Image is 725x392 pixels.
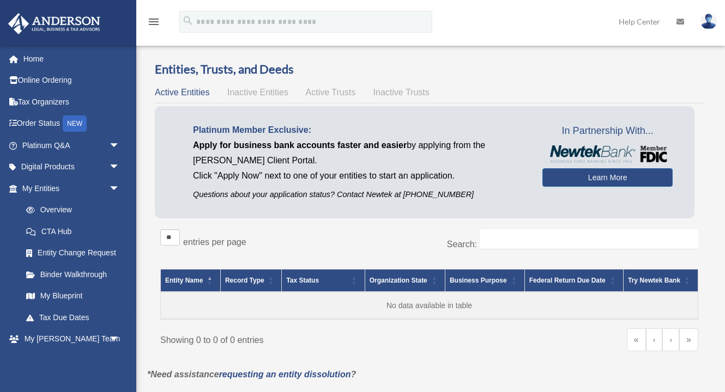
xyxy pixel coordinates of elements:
[8,350,136,371] a: My Documentsarrow_drop_down
[15,307,131,328] a: Tax Due Dates
[662,328,679,351] a: Next
[8,113,136,135] a: Order StatusNEW
[147,15,160,28] i: menu
[161,292,698,319] td: No data available in table
[193,188,526,201] p: Questions about your application status? Contact Newtek at [PHONE_NUMBER]
[373,88,430,97] span: Inactive Trusts
[450,277,507,284] span: Business Purpose
[160,328,421,348] div: Showing 0 to 0 of 0 entries
[155,88,209,97] span: Active Entities
[225,277,264,284] span: Record Type
[306,88,356,97] span: Active Trusts
[8,328,136,350] a: My [PERSON_NAME] Teamarrow_drop_down
[286,277,319,284] span: Tax Status
[679,328,698,351] a: Last
[220,269,281,292] th: Record Type: Activate to sort
[628,274,681,287] div: Try Newtek Bank
[542,168,673,187] a: Learn More
[370,277,427,284] span: Organization State
[15,199,125,221] a: Overview
[147,370,356,379] em: *Need assistance ?
[624,269,698,292] th: Try Newtek Bank : Activate to sort
[8,91,136,113] a: Tax Organizers
[627,328,646,351] a: First
[8,70,136,91] a: Online Ordering
[15,220,131,242] a: CTA Hub
[193,122,526,138] p: Platinum Member Exclusive:
[182,15,194,27] i: search
[161,269,221,292] th: Entity Name: Activate to invert sorting
[109,156,131,179] span: arrow_drop_down
[8,48,136,70] a: Home
[109,350,131,372] span: arrow_drop_down
[193,138,526,168] p: by applying from the [PERSON_NAME] Client Portal.
[700,14,717,29] img: User Pic
[8,156,136,178] a: Digital Productsarrow_drop_down
[447,240,477,249] label: Search:
[445,269,524,292] th: Business Purpose: Activate to sort
[183,237,246,247] label: entries per page
[63,115,87,132] div: NEW
[365,269,445,292] th: Organization State: Activate to sort
[15,264,131,285] a: Binder Walkthrough
[109,134,131,157] span: arrow_drop_down
[227,88,288,97] span: Inactive Entities
[8,134,136,156] a: Platinum Q&Aarrow_drop_down
[5,13,104,34] img: Anderson Advisors Platinum Portal
[646,328,663,351] a: Previous
[15,285,131,307] a: My Blueprint
[219,370,351,379] a: requesting an entity dissolution
[193,168,526,183] p: Click "Apply Now" next to one of your entities to start an application.
[165,277,203,284] span: Entity Name
[109,177,131,200] span: arrow_drop_down
[529,277,606,284] span: Federal Return Due Date
[15,242,131,264] a: Entity Change Request
[109,328,131,351] span: arrow_drop_down
[193,140,407,150] span: Apply for business bank accounts faster and easier
[548,145,667,163] img: NewtekBankLogoSM.png
[155,61,704,78] h3: Entities, Trusts, and Deeds
[8,177,131,199] a: My Entitiesarrow_drop_down
[542,122,673,140] span: In Partnership With...
[147,19,160,28] a: menu
[282,269,365,292] th: Tax Status: Activate to sort
[524,269,623,292] th: Federal Return Due Date: Activate to sort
